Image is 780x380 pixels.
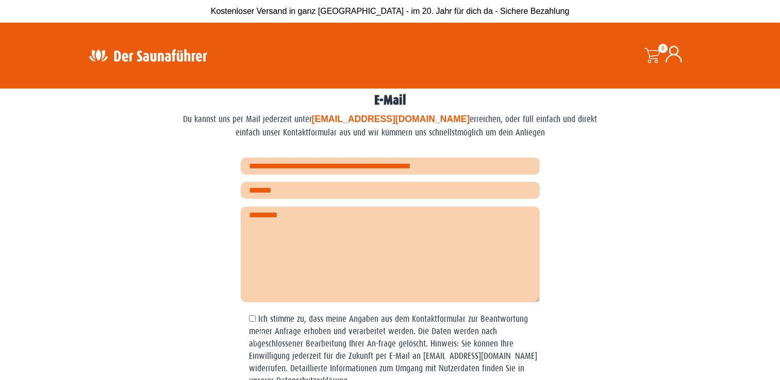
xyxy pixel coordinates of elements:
[86,94,694,107] h2: E-Mail
[658,44,668,53] span: 0
[236,128,545,137] span: einfach unser Kontaktformular aus und wir kümmern uns schnellstmöglich um dein Anliegen
[211,7,570,15] span: Kostenloser Versand in ganz [GEOGRAPHIC_DATA] - im 20. Jahr für dich da - Sichere Bezahlung
[312,114,470,124] span: [EMAIL_ADDRESS][DOMAIN_NAME]
[509,114,597,124] span: der füll einfach und direkt
[183,114,312,124] span: Du kannst uns per Mail jederzeit unter
[249,315,256,322] input: Ich stimme zu, dass meine Angaben aus dem Kontaktformular zur Beantwortung meiner Anfrage erhoben...
[470,114,509,124] span: erreichen, o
